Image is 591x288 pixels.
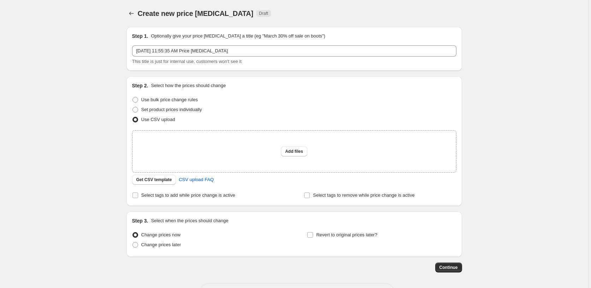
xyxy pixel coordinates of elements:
span: Change prices now [141,232,181,237]
span: Use CSV upload [141,117,175,122]
p: Select how the prices should change [151,82,226,89]
span: Continue [439,265,458,270]
span: Set product prices individually [141,107,202,112]
h2: Step 2. [132,82,148,89]
p: Select when the prices should change [151,217,228,224]
a: CSV upload FAQ [175,174,218,185]
span: Revert to original prices later? [316,232,377,237]
span: Get CSV template [136,177,172,183]
span: Add files [285,149,303,154]
span: This title is just for internal use, customers won't see it [132,59,242,64]
button: Get CSV template [132,175,176,185]
span: Change prices later [141,242,181,247]
button: Continue [435,263,462,272]
h2: Step 3. [132,217,148,224]
span: Draft [259,11,268,16]
button: Add files [281,146,307,156]
button: Price change jobs [126,8,136,18]
span: Select tags to remove while price change is active [313,192,415,198]
input: 30% off holiday sale [132,45,456,57]
span: Use bulk price change rules [141,97,198,102]
h2: Step 1. [132,33,148,40]
span: CSV upload FAQ [179,176,214,183]
span: Select tags to add while price change is active [141,192,235,198]
span: Create new price [MEDICAL_DATA] [138,10,254,17]
p: Optionally give your price [MEDICAL_DATA] a title (eg "March 30% off sale on boots") [151,33,325,40]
